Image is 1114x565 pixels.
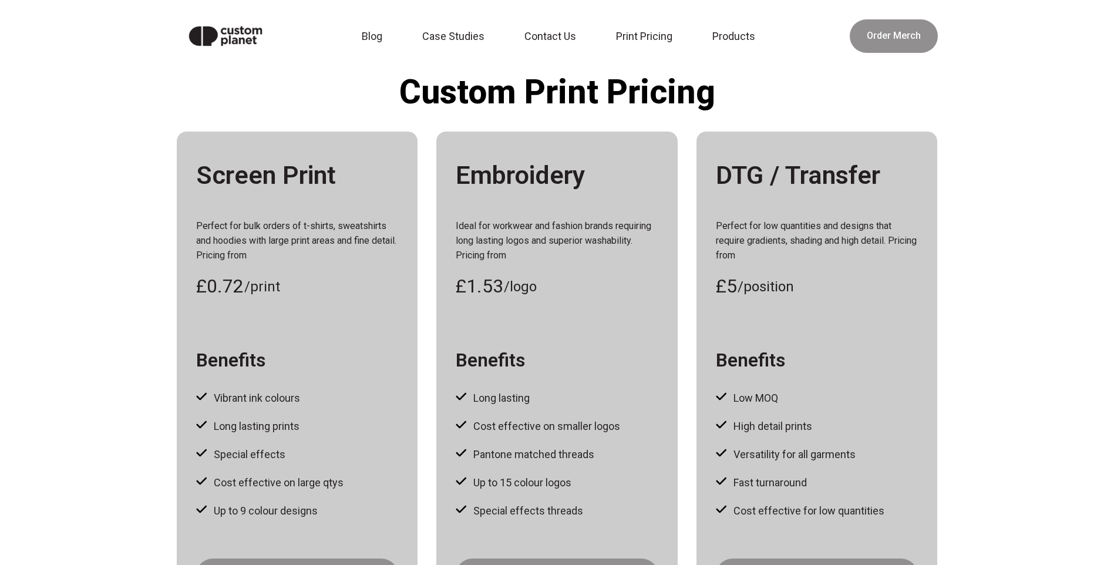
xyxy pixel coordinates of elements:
p: Perfect for low quantities and designs that require gradients, shading and high detail. Pricing from [716,219,918,263]
li: Special effects threads [456,503,620,519]
img: Custom Planet logo in black [177,14,275,58]
span: /print [244,276,280,298]
li: Long lasting [456,390,620,406]
li: Up to 15 colour logos [456,475,620,491]
li: Cost effective for low quantities [716,503,884,519]
a: Blog [355,23,396,49]
h1: Custom Print Pricing [314,72,801,112]
nav: Main navigation [288,23,835,49]
li: High detail prints [716,418,884,435]
li: Cost effective on large qtys [196,475,344,491]
li: Versatility for all garments [716,446,884,463]
li: Vibrant ink colours [196,390,344,406]
div: Widget pro chat [918,438,1114,565]
li: Up to 9 colour designs [196,503,344,519]
li: Fast turnaround [716,475,884,491]
li: Cost effective on smaller logos [456,418,620,435]
p: Perfect for bulk orders of t-shirts, sweatshirts and hoodies with large print areas and fine deta... [196,219,399,263]
iframe: Chat Widget [918,438,1114,565]
span: £5 [716,272,737,301]
h3: Benefits [716,349,785,371]
span: £1.53 [456,272,503,301]
p: Ideal for workwear and fashion brands requiring long lasting logos and superior washability. Pric... [456,219,658,263]
h2: Embroidery [456,160,658,191]
span: /logo [504,276,537,298]
a: Print Pricing [609,23,686,49]
a: Case Studies [415,23,499,49]
h3: Benefits [456,349,525,371]
h2: DTG / Transfer [716,160,918,191]
a: Products [705,23,769,49]
span: £0.72 [196,272,244,301]
h3: Benefits [196,349,265,371]
span: /position [738,276,794,298]
li: Special effects [196,446,344,463]
h2: Screen Print [196,160,399,191]
li: Long lasting prints [196,418,344,435]
li: Pantone matched threads [456,446,620,463]
a: Contact Us [517,23,590,49]
a: Order Merch [850,19,938,53]
li: Low MOQ [716,390,884,406]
